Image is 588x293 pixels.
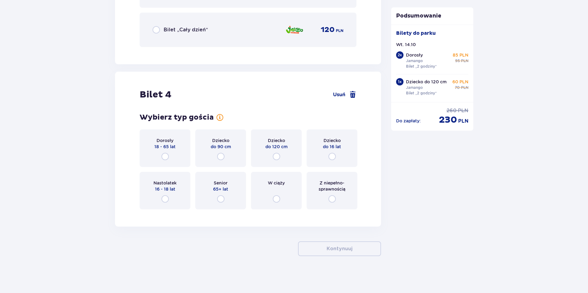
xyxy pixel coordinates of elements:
span: PLN [458,107,468,114]
h3: Wybierz typ gościa [140,113,214,122]
span: Nastolatek [153,180,177,186]
span: Bilet „Cały dzień” [164,26,208,33]
span: 70 [455,85,460,90]
span: PLN [336,28,344,34]
span: PLN [461,85,468,90]
p: Jamango [406,85,423,90]
span: Usuń [333,91,345,98]
span: 230 [439,114,457,126]
div: 2 x [396,51,403,59]
span: Dziecko [324,137,341,144]
p: Podsumowanie [391,12,474,20]
a: Usuń [333,91,356,98]
span: 16 - 18 lat [155,186,175,192]
h2: Bilet 4 [140,89,172,101]
p: Jamango [406,58,423,64]
p: Kontynuuj [327,245,352,252]
span: Dorosły [157,137,173,144]
button: Kontynuuj [298,241,381,256]
div: 1 x [396,78,403,85]
p: Bilet „2 godziny” [406,64,437,69]
p: Do zapłaty : [396,118,421,124]
span: 18 - 65 lat [154,144,176,150]
span: do 120 cm [265,144,288,150]
p: 60 PLN [452,79,468,85]
img: Jamango [285,23,304,36]
span: PLN [461,58,468,64]
span: PLN [458,118,468,125]
p: Dorosły [406,52,423,58]
span: 95 [455,58,460,64]
p: Wt. 14.10 [396,42,416,48]
p: Bilety do parku [396,30,436,37]
span: do 90 cm [211,144,231,150]
span: 260 [447,107,457,114]
span: Dziecko [268,137,285,144]
span: Dziecko [212,137,229,144]
p: Dziecko do 120 cm [406,79,447,85]
span: W ciąży [268,180,285,186]
span: 120 [321,25,335,34]
p: Bilet „2 godziny” [406,90,437,96]
span: 65+ lat [213,186,228,192]
span: Senior [214,180,228,186]
span: do 16 lat [323,144,341,150]
p: 85 PLN [453,52,468,58]
span: Z niepełno­sprawnością [312,180,352,192]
